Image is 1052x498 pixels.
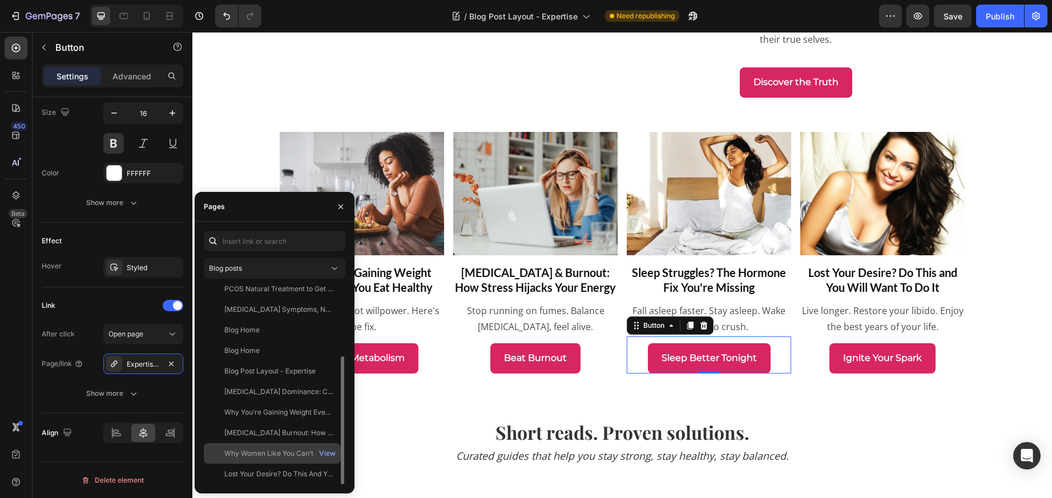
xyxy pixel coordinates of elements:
[75,9,80,23] p: 7
[944,11,962,21] span: Save
[86,197,139,208] div: Show more
[42,105,72,121] div: Size
[42,425,74,441] div: Align
[224,284,334,294] div: PCOS Natural Treatment to Get Pregnant
[9,209,27,218] div: Beta
[1,415,858,433] p: Curated guides that help you stay strong, stay healthy, stay balanced.
[88,271,251,304] p: It's hormones, not willpower. Here's the fix.
[11,122,27,131] div: 450
[57,70,88,82] p: Settings
[87,100,252,223] img: woman eating healthy but frustrated with still gaining weight
[127,318,212,335] p: Fix My Metabolism
[204,231,345,251] input: Insert link or search
[608,100,772,223] img: Woman stretching in bed after waking from a restful sleep
[440,234,594,262] strong: Sleep Struggles? The Hormone Fix You're Missing
[561,42,646,59] p: Discover the Truth
[436,271,598,304] p: Fall asleep faster. Stay asleep. Wake up ready to crush.
[42,261,62,271] div: Hover
[261,100,425,223] img: Woman experiencing headache while working on computer
[298,311,388,342] a: Beat Burnout
[99,234,240,262] strong: Why You're Gaining Weight Even When You Eat Healthy
[215,5,261,27] div: Undo/Redo
[976,5,1024,27] button: Publish
[55,41,152,54] p: Button
[469,318,565,335] p: Sleep Better Tonight
[616,234,765,262] strong: Lost Your Desire? Do This and You Will Want To Do It
[192,32,1052,498] iframe: Design area
[5,5,85,27] button: 7
[449,288,474,299] div: Button
[127,359,160,370] div: Expertise/menopause-reset
[616,11,675,21] span: Need republishing
[127,168,180,179] div: FFFFFF
[1013,442,1041,469] div: Open Intercom Messenger
[651,318,729,335] p: Ignite Your Spark
[103,324,183,344] button: Open page
[204,202,225,212] div: Pages
[464,10,467,22] span: /
[86,388,139,399] div: Show more
[224,366,316,376] div: Blog Post Layout - Expertise
[209,264,242,272] span: Blog posts
[934,5,972,27] button: Save
[637,311,743,342] a: Ignite Your Spark
[204,258,345,279] button: Blog posts
[456,311,578,342] a: Sleep Better Tonight
[263,234,424,262] strong: [MEDICAL_DATA] & Burnout: How Stress Hijacks Your Energy
[224,469,334,479] div: Lost Your Desire? Do This And You Will Want to Do It
[42,471,183,489] button: Delete element
[112,70,151,82] p: Advanced
[113,311,226,342] a: Fix My Metabolism
[319,448,336,459] div: View
[262,271,424,304] p: Stop running on fumes. Balance [MEDICAL_DATA], feel alive.
[312,318,374,335] p: Beat Burnout
[434,100,599,223] img: Woman stretching in bed after waking from a restful sleep
[224,387,334,397] div: [MEDICAL_DATA] Dominance: Crash Course on Better Health
[224,325,260,335] div: Blog Home
[986,10,1014,22] div: Publish
[42,359,83,369] div: Page/link
[108,330,143,338] span: Open page
[87,387,772,413] h2: Short reads. Proven solutions.
[319,445,336,461] button: View
[42,236,62,246] div: Effect
[609,271,771,304] p: Live longer. Restore your libido. Enjoy the best years of your life.
[127,263,180,273] div: Styled
[469,10,578,22] span: Blog Post Layout - Expertise
[42,300,55,311] div: Link
[42,383,183,404] button: Show more
[224,346,260,356] div: Blog Home
[42,329,75,339] div: After click
[547,35,660,66] a: Discover the Truth
[224,407,334,417] div: Why You’re Gaining Weight Even When You Eat Healthy
[42,192,183,213] button: Show more
[81,473,144,487] div: Delete element
[224,304,334,315] div: [MEDICAL_DATA] Symptoms, Natural Remedies, Supplements and Vitamins
[224,448,334,459] div: Why Women Like You Can’t Sleep (And It’s Not Your Fault)
[224,428,334,438] div: [MEDICAL_DATA] Burnout: How Stress Hijacks Your Energy
[42,168,59,178] div: Color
